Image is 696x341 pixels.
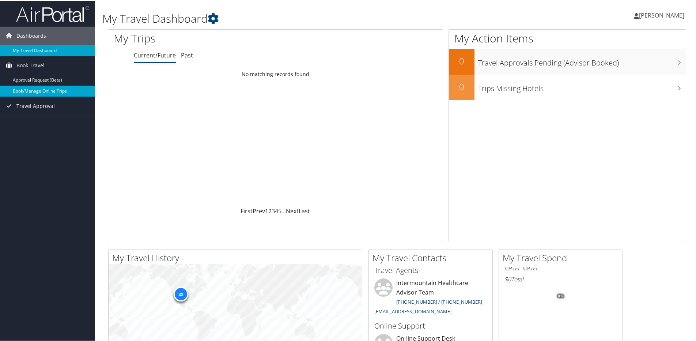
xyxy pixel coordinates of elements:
h1: My Trips [114,30,298,45]
h3: Trips Missing Hotels [478,79,686,93]
h2: My Travel Contacts [372,251,492,263]
h1: My Action Items [449,30,686,45]
li: Intermountain Healthcare Advisor Team [371,278,491,317]
a: 0Travel Approvals Pending (Advisor Booked) [449,48,686,74]
h3: Travel Agents [374,265,487,275]
td: No matching records found [108,67,443,80]
span: Dashboards [16,26,46,44]
tspan: 0% [558,293,564,298]
a: First [241,206,253,214]
a: 5 [278,206,281,214]
a: Prev [253,206,265,214]
a: [EMAIL_ADDRESS][DOMAIN_NAME] [374,307,451,314]
h2: 0 [449,80,474,92]
h2: My Travel History [112,251,362,263]
a: [PERSON_NAME] [634,4,692,26]
img: airportal-logo.png [16,5,89,22]
h6: [DATE] - [DATE] [504,265,617,271]
a: 4 [275,206,278,214]
span: … [281,206,286,214]
a: [PHONE_NUMBER] / [PHONE_NUMBER] [396,298,482,304]
h2: My Travel Spend [503,251,623,263]
a: Last [299,206,310,214]
span: [PERSON_NAME] [639,11,684,19]
a: 1 [265,206,268,214]
a: 2 [268,206,272,214]
h3: Travel Approvals Pending (Advisor Booked) [478,53,686,67]
span: $0 [504,274,511,282]
a: Current/Future [134,50,176,59]
h6: Total [504,274,617,282]
h3: Online Support [374,320,487,330]
a: 0Trips Missing Hotels [449,74,686,100]
span: Book Travel [16,56,45,74]
a: Past [181,50,193,59]
span: Travel Approval [16,96,55,115]
h1: My Travel Dashboard [102,10,495,26]
h2: 0 [449,54,474,67]
a: Next [286,206,299,214]
div: 32 [173,286,188,301]
a: 3 [272,206,275,214]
